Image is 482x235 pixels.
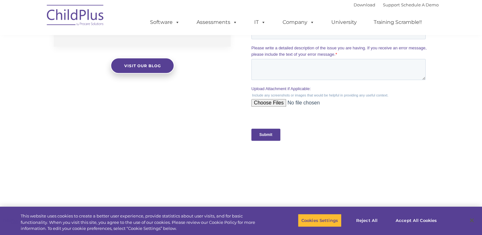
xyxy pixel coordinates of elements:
a: Download [354,2,375,7]
span: Phone number [89,68,116,73]
button: Accept All Cookies [392,214,440,227]
button: Cookies Settings [298,214,342,227]
button: Close [465,213,479,227]
a: University [325,16,363,29]
a: Software [144,16,186,29]
a: Training Scramble!! [367,16,428,29]
span: Last name [89,42,108,47]
a: Visit our blog [111,58,174,74]
a: Company [276,16,321,29]
font: | [354,2,439,7]
div: This website uses cookies to create a better user experience, provide statistics about user visit... [21,213,265,232]
a: Schedule A Demo [401,2,439,7]
button: Reject All [347,214,387,227]
a: IT [248,16,272,29]
img: ChildPlus by Procare Solutions [44,0,107,32]
a: Support [383,2,400,7]
span: Visit our blog [124,63,161,68]
a: Assessments [190,16,244,29]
